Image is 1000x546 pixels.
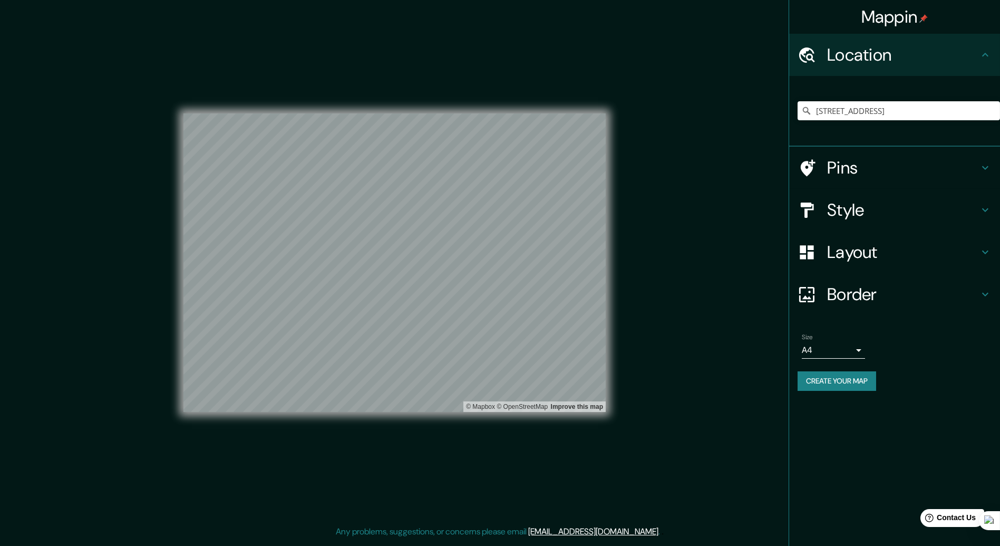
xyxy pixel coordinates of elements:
[789,147,1000,189] div: Pins
[497,403,548,410] a: OpenStreetMap
[861,6,928,27] h4: Mappin
[802,333,813,342] label: Size
[827,199,979,221] h4: Style
[662,525,664,538] div: .
[827,284,979,305] h4: Border
[789,273,1000,315] div: Border
[802,342,865,359] div: A4
[183,113,606,412] canvas: Map
[827,157,979,178] h4: Pins
[798,371,876,391] button: Create your map
[827,44,979,65] h4: Location
[789,189,1000,231] div: Style
[919,14,928,23] img: pin-icon.png
[789,231,1000,273] div: Layout
[336,525,661,538] p: Any problems, suggestions, or concerns please email .
[798,101,1000,120] input: Pick your city or area
[529,526,659,537] a: [EMAIL_ADDRESS][DOMAIN_NAME]
[906,505,988,534] iframe: Help widget launcher
[661,525,662,538] div: .
[466,403,495,410] a: Mapbox
[551,403,603,410] a: Map feedback
[789,34,1000,76] div: Location
[827,242,979,263] h4: Layout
